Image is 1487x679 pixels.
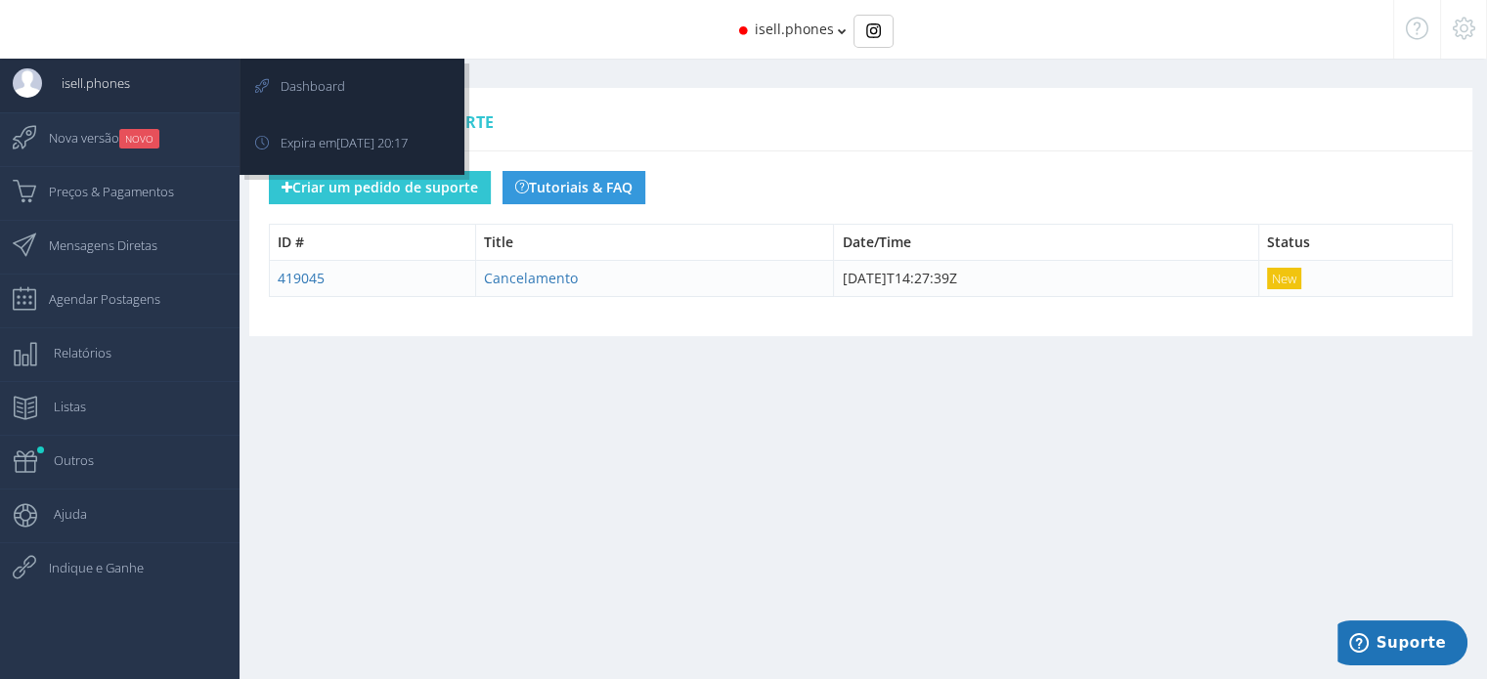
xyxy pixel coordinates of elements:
span: Preços & Pagamentos [29,167,174,216]
span: Agendar Postagens [29,275,160,323]
span: isell.phones [755,20,834,38]
th: Status [1259,225,1453,261]
span: Outros [34,436,94,485]
span: Expira em [261,118,408,167]
span: Indique e Ganhe [29,543,144,592]
span: Relatórios [34,328,111,377]
span: Dashboard [261,62,345,110]
a: 419045 [278,269,325,287]
button: Criar um pedido de suporte [269,171,491,204]
img: Instagram_simple_icon.svg [866,23,881,38]
div: Basic example [853,15,894,48]
span: Listas [34,382,86,431]
small: NOVO [119,129,159,149]
iframe: Abre um widget para que você possa encontrar mais informações [1337,620,1467,669]
td: [DATE]T14:27:39Z [834,261,1259,297]
a: Expira em[DATE] 20:17 [242,118,461,172]
span: New [1267,268,1301,289]
th: ID # [270,225,476,261]
th: Title [475,225,834,261]
a: Dashboard [242,62,461,115]
span: isell.phones [42,59,130,107]
span: Ajuda [34,489,87,538]
a: Cancelamento [484,269,578,287]
a: Tutoriais & FAQ [503,171,645,204]
span: Mensagens Diretas [29,221,157,270]
span: Nova versão [29,113,159,162]
span: [DATE] 20:17 [336,134,408,151]
img: User Image [13,68,42,98]
th: Date/Time [834,225,1259,261]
